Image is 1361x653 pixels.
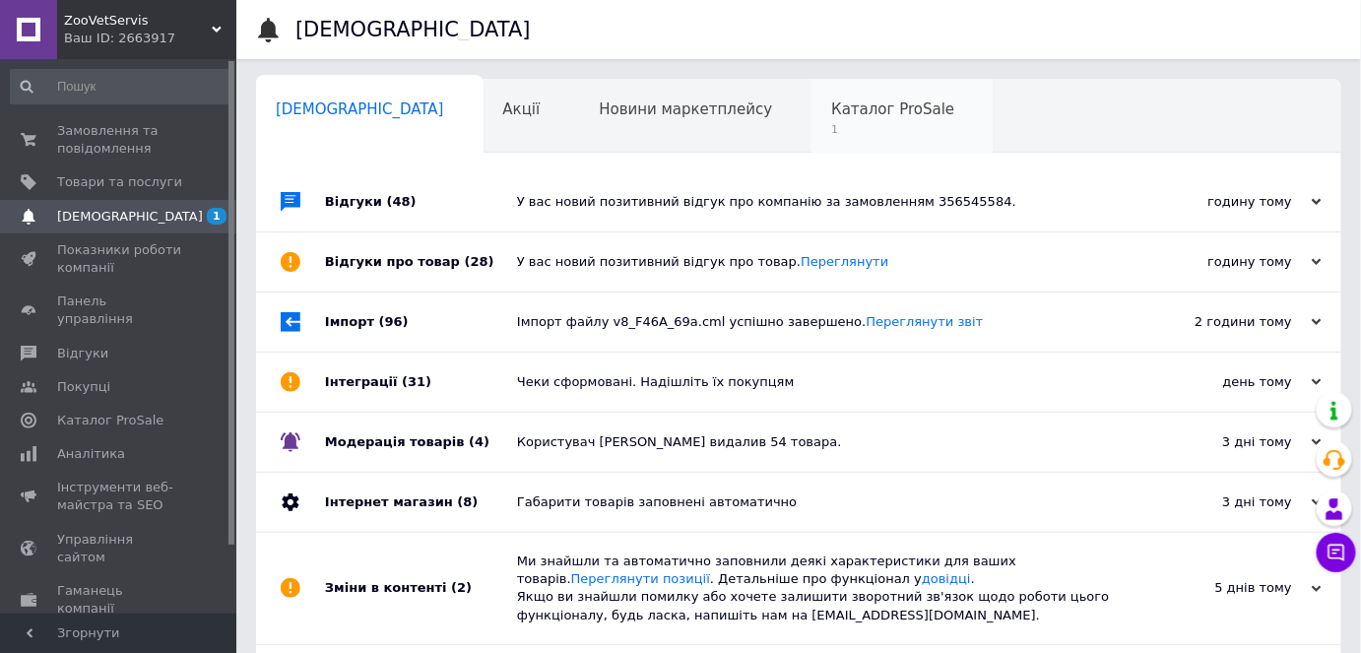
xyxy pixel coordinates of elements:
span: (96) [379,314,409,329]
span: (48) [387,194,417,209]
span: Покупці [57,378,110,396]
a: Переглянути позиції [571,571,710,586]
div: Відгуки [325,172,517,231]
a: Переглянути звіт [867,314,984,329]
div: У вас новий позитивний відгук про товар. [517,253,1125,271]
div: 2 години тому [1125,313,1322,331]
a: Переглянути [801,254,888,269]
input: Пошук [10,69,232,104]
div: 5 днів тому [1125,579,1322,597]
div: Зміни в контенті [325,533,517,644]
span: Каталог ProSale [57,412,163,429]
span: Показники роботи компанії [57,241,182,277]
div: Імпорт файлу v8_F46A_69a.cml успішно завершено. [517,313,1125,331]
div: У вас новий позитивний відгук про компанію за замовленням 356545584. [517,193,1125,211]
div: день тому [1125,373,1322,391]
span: Каталог ProSale [831,100,954,118]
span: (8) [457,494,478,509]
div: Інтеграції [325,353,517,412]
div: годину тому [1125,193,1322,211]
div: Ваш ID: 2663917 [64,30,236,47]
span: Інструменти веб-майстра та SEO [57,479,182,514]
div: Відгуки про товар [325,232,517,292]
span: Замовлення та повідомлення [57,122,182,158]
span: 1 [207,208,227,225]
span: [DEMOGRAPHIC_DATA] [57,208,203,226]
div: Інтернет магазин [325,473,517,532]
div: Ми знайшли та автоматично заповнили деякі характеристики для ваших товарів. . Детальніше про функ... [517,553,1125,624]
span: Аналітика [57,445,125,463]
div: Габарити товарів заповнені автоматично [517,493,1125,511]
span: Акції [503,100,541,118]
span: ZooVetServis [64,12,212,30]
div: Користувач [PERSON_NAME] видалив 54 товара. [517,433,1125,451]
span: Панель управління [57,293,182,328]
span: Управління сайтом [57,531,182,566]
div: 3 дні тому [1125,493,1322,511]
span: (28) [465,254,494,269]
div: 3 дні тому [1125,433,1322,451]
span: (2) [451,580,472,595]
div: Модерація товарів [325,413,517,472]
div: Чеки сформовані. Надішліть їх покупцям [517,373,1125,391]
span: (4) [469,434,489,449]
div: Імпорт [325,293,517,352]
a: довідці [922,571,971,586]
span: (31) [402,374,431,389]
button: Чат з покупцем [1317,533,1356,572]
span: Відгуки [57,345,108,362]
span: [DEMOGRAPHIC_DATA] [276,100,444,118]
span: Товари та послуги [57,173,182,191]
div: годину тому [1125,253,1322,271]
span: Гаманець компанії [57,582,182,618]
h1: [DEMOGRAPHIC_DATA] [295,18,531,41]
span: Новини маркетплейсу [599,100,772,118]
span: 1 [831,122,954,137]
